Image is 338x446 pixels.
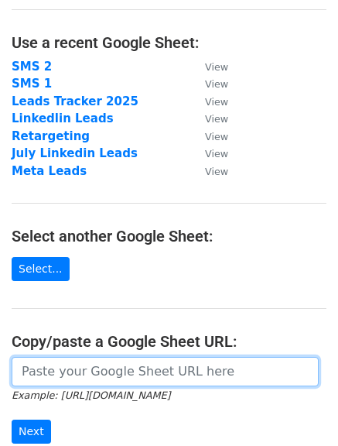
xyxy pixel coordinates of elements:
[12,389,170,401] small: Example: [URL][DOMAIN_NAME]
[189,146,228,160] a: View
[12,164,87,178] a: Meta Leads
[261,372,338,446] iframe: Chat Widget
[12,146,138,160] a: July Linkedin Leads
[12,33,326,52] h4: Use a recent Google Sheet:
[205,61,228,73] small: View
[205,113,228,125] small: View
[205,78,228,90] small: View
[189,129,228,143] a: View
[205,96,228,108] small: View
[12,257,70,281] a: Select...
[189,94,228,108] a: View
[205,131,228,142] small: View
[205,148,228,160] small: View
[12,227,326,245] h4: Select another Google Sheet:
[189,60,228,74] a: View
[12,357,319,386] input: Paste your Google Sheet URL here
[12,111,114,125] a: Linkedlin Leads
[189,164,228,178] a: View
[12,332,326,351] h4: Copy/paste a Google Sheet URL:
[189,77,228,91] a: View
[12,94,138,108] a: Leads Tracker 2025
[12,420,51,444] input: Next
[12,129,90,143] a: Retargeting
[205,166,228,177] small: View
[12,77,52,91] a: SMS 1
[12,60,52,74] a: SMS 2
[189,111,228,125] a: View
